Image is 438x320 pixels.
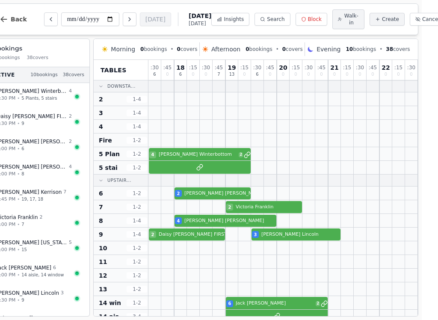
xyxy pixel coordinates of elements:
[243,72,246,77] span: 0
[269,72,271,77] span: 0
[346,46,353,52] span: 10
[53,264,56,272] span: 6
[21,196,43,202] span: 19, 17, 18
[356,65,364,70] span: : 30
[253,65,261,70] span: : 30
[397,72,400,77] span: 0
[99,122,103,131] span: 4
[240,65,249,70] span: : 15
[407,65,415,70] span: : 30
[236,204,302,211] span: Victoria Franklin
[127,231,147,238] span: 1 - 4
[99,203,103,211] span: 7
[127,299,147,306] span: 1 - 2
[17,95,20,101] span: •
[17,145,20,152] span: •
[211,13,249,26] button: Insights
[99,258,107,266] span: 11
[21,171,24,177] span: 8
[382,16,399,23] span: Create
[294,72,297,77] span: 0
[170,46,173,53] span: •
[192,72,194,77] span: 0
[101,66,127,74] span: Tables
[261,231,340,238] span: [PERSON_NAME] Lincoln
[385,72,387,77] span: 0
[316,301,320,306] span: 2
[229,72,235,77] span: 13
[189,12,211,20] span: [DATE]
[211,45,240,53] span: Afternoon
[17,297,20,303] span: •
[99,136,112,145] span: Fire
[177,46,181,52] span: 0
[99,244,107,252] span: 10
[228,204,231,210] span: 2
[228,300,231,307] span: 6
[127,313,147,320] span: 3 - 4
[99,109,103,117] span: 3
[184,217,276,225] span: [PERSON_NAME] [PERSON_NAME]
[179,72,182,77] span: 6
[370,13,405,26] button: Create
[99,285,107,293] span: 13
[282,72,284,77] span: 0
[107,177,131,184] span: Upstair...
[127,204,147,210] span: 1 - 2
[246,46,272,53] span: bookings
[21,120,24,127] span: 9
[166,72,169,77] span: 0
[127,164,147,171] span: 1 - 2
[99,95,103,104] span: 2
[127,137,147,144] span: 1 - 2
[410,72,412,77] span: 0
[17,196,20,202] span: •
[69,239,72,246] span: 5
[177,190,180,197] span: 2
[266,65,274,70] span: : 45
[276,46,279,53] span: •
[127,123,147,130] span: 1 - 4
[140,12,171,26] button: [DATE]
[228,65,236,71] span: 19
[127,286,147,293] span: 1 - 2
[21,95,57,101] span: 5 Plants, 5 stairs
[177,218,180,224] span: 4
[379,46,382,53] span: •
[17,120,20,127] span: •
[11,16,27,22] span: Back
[99,216,103,225] span: 8
[69,138,72,145] span: 2
[267,16,284,23] span: Search
[99,230,103,239] span: 9
[99,271,107,280] span: 12
[151,231,154,238] span: 2
[63,71,84,79] span: 38 covers
[330,65,338,71] span: 21
[217,72,220,77] span: 7
[307,72,310,77] span: 0
[386,46,393,52] span: 38
[111,45,135,53] span: Morning
[224,16,244,23] span: Insights
[246,46,249,52] span: 0
[296,13,327,26] button: Block
[99,299,121,307] span: 14 win
[127,258,147,265] span: 1 - 2
[202,65,210,70] span: : 30
[189,65,197,70] span: : 15
[127,272,147,279] span: 1 - 2
[343,65,351,70] span: : 15
[177,46,198,53] span: covers
[163,65,172,70] span: : 45
[371,72,374,77] span: 0
[151,65,159,70] span: : 30
[99,150,120,158] span: 5 Plan
[99,189,103,198] span: 6
[386,46,410,53] span: covers
[107,83,136,89] span: Downsta...
[40,214,43,221] span: 2
[21,246,27,253] span: 15
[21,221,24,228] span: 7
[204,72,207,77] span: 0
